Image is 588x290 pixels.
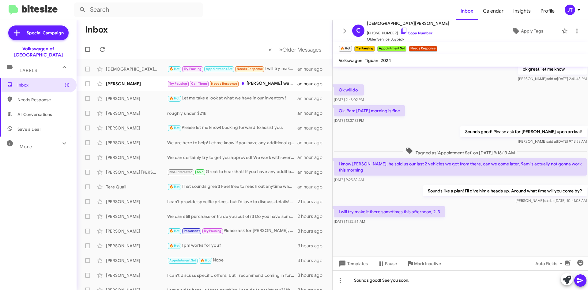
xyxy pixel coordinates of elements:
[275,43,325,56] button: Next
[237,67,263,71] span: Needs Response
[334,206,445,217] p: I will try make it there sometimes this afternoon, 2-3
[377,46,406,52] small: Appointment Set
[169,229,180,233] span: 🔥 Hot
[297,110,327,116] div: an hour ago
[106,110,167,116] div: [PERSON_NAME]
[456,2,478,20] a: Inbox
[339,46,352,52] small: 🔥 Hot
[169,96,180,100] span: 🔥 Hot
[17,82,70,88] span: Inbox
[298,199,327,205] div: 2 hours ago
[17,97,70,103] span: Needs Response
[106,154,167,160] div: [PERSON_NAME]
[17,111,52,118] span: All Conversations
[265,43,325,56] nav: Page navigation example
[167,183,297,190] div: That sounds great! Feel free to reach out anytime when you're ready. We're here to help you with ...
[544,198,555,203] span: said at
[298,243,327,249] div: 3 hours ago
[536,2,560,20] a: Profile
[337,258,368,269] span: Templates
[423,185,587,196] p: Sounds like a plan! I'll give him a heads up. Around what time will you come by?
[367,20,449,27] span: [DEMOGRAPHIC_DATA][PERSON_NAME]
[409,46,437,52] small: Needs Response
[333,258,373,269] button: Templates
[530,258,570,269] button: Auto Fields
[334,105,405,116] p: Ok, 9am [DATE] morning is fine
[106,213,167,219] div: [PERSON_NAME]
[106,243,167,249] div: [PERSON_NAME]
[354,46,375,52] small: Try Pausing
[334,158,587,176] p: I know [PERSON_NAME], he sold us our last 2 vehicles we got from there, can we come later, 9am is...
[191,82,207,86] span: Call Them
[169,67,180,71] span: 🔥 Hot
[297,125,327,131] div: an hour ago
[381,58,391,63] span: 2024
[297,184,327,190] div: an hour ago
[297,66,327,72] div: an hour ago
[167,213,298,219] div: We can still purchase or trade you out of it! Do you have some time to come by [DATE] or [DATE]?
[356,26,361,36] span: C
[339,58,362,63] span: Volkswagen
[167,65,297,72] div: I will try make it there sometimes this afternoon, 2-3
[403,147,517,156] span: Tagged as 'Appointment Set' on [DATE] 9:16:13 AM
[496,25,559,37] button: Apply Tags
[169,185,180,189] span: 🔥 Hot
[334,219,365,224] span: [DATE] 11:32:56 AM
[269,46,272,53] span: «
[167,95,297,102] div: Let me take a look at what we have in our inventory!
[106,199,167,205] div: [PERSON_NAME]
[365,58,378,63] span: Tiguan
[167,110,297,116] div: roughly under $21k
[402,258,446,269] button: Mark Inactive
[167,242,298,249] div: 1pm works for you?
[85,25,108,35] h1: Inbox
[20,68,37,73] span: Labels
[167,124,297,131] div: Please let me know! Looking forward to assist you.
[560,5,581,15] button: JT
[74,2,203,17] input: Search
[297,140,327,146] div: an hour ago
[65,82,70,88] span: (1)
[211,82,237,86] span: Needs Response
[478,2,508,20] a: Calendar
[167,199,298,205] div: I can’t provide specific prices, but I’d love to discuss details! Would you be available to bring...
[204,229,221,233] span: Try Pausing
[106,257,167,264] div: [PERSON_NAME]
[460,126,587,137] p: Sounds good! Please ask for [PERSON_NAME] upon arrival!
[367,36,449,42] span: Older Service Buyback
[265,43,276,56] button: Previous
[106,66,167,72] div: [DEMOGRAPHIC_DATA][PERSON_NAME]
[515,198,587,203] span: [PERSON_NAME] [DATE] 10:41:03 AM
[297,154,327,160] div: an hour ago
[333,270,588,290] div: Sounds good! See you soon.
[169,258,196,262] span: Appointment Set
[508,2,536,20] a: Insights
[167,257,298,264] div: Nope
[298,213,327,219] div: 2 hours ago
[334,118,364,123] span: [DATE] 12:37:31 PM
[106,184,167,190] div: Tere Quail
[297,169,327,175] div: an hour ago
[546,76,557,81] span: said at
[298,272,327,278] div: 3 hours ago
[20,144,32,149] span: More
[546,139,557,144] span: said at
[8,25,69,40] a: Special Campaign
[106,125,167,131] div: [PERSON_NAME]
[167,227,298,234] div: Please ask for [PERSON_NAME], he will give you a call shortly!
[167,168,297,176] div: Great to hear that! If you have any additional customers to send our way, please let me know! Alw...
[169,170,193,174] span: Not-Interested
[167,154,297,160] div: We can certainly try to get you approved! We work with over 85 finance institutions. Around what ...
[106,140,167,146] div: [PERSON_NAME]
[184,229,200,233] span: Important
[279,46,282,53] span: »
[169,244,180,248] span: 🔥 Hot
[521,25,543,37] span: Apply Tags
[385,258,397,269] span: Pause
[169,82,187,86] span: Try Pausing
[297,81,327,87] div: an hour ago
[565,5,575,15] div: JT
